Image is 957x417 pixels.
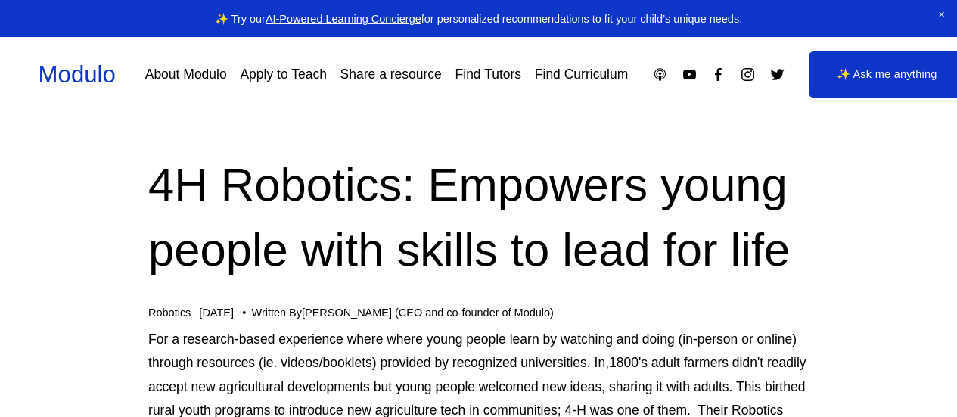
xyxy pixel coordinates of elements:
[148,152,809,282] h1: 4H Robotics: Empowers young people with skills to lead for life
[199,307,234,319] span: [DATE]
[302,307,554,319] a: [PERSON_NAME] (CEO and co-founder of Modulo)
[39,61,116,88] a: Modulo
[535,61,629,88] a: Find Curriculum
[145,61,227,88] a: About Modulo
[710,67,726,82] a: Facebook
[148,307,191,319] a: Robotics
[682,67,698,82] a: YouTube
[740,67,756,82] a: Instagram
[240,61,326,88] a: Apply to Teach
[266,13,421,25] a: AI-Powered Learning Concierge
[340,61,442,88] a: Share a resource
[455,61,522,88] a: Find Tutors
[252,307,554,319] div: Written By
[652,67,668,82] a: Apple Podcasts
[769,67,785,82] a: Twitter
